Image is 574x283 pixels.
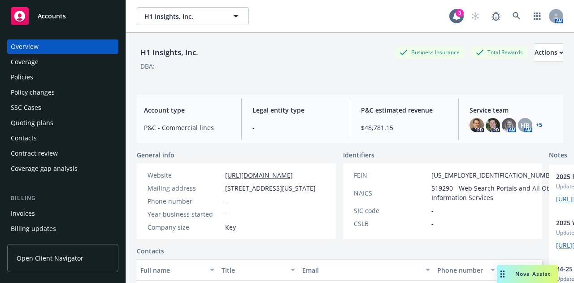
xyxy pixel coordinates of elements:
a: Contacts [137,246,164,256]
div: Policy changes [11,85,55,100]
span: - [225,196,227,206]
span: - [252,123,339,132]
span: Identifiers [343,150,374,160]
a: Billing updates [7,222,118,236]
span: Nova Assist [515,270,551,278]
span: H1 Insights, Inc. [144,12,222,21]
a: Accounts [7,4,118,29]
span: P&C - Commercial lines [144,123,230,132]
div: Contract review [11,146,58,161]
span: Service team [470,105,556,115]
a: Overview [7,39,118,54]
span: Notes [549,150,567,161]
span: Accounts [38,13,66,20]
div: Website [148,170,222,180]
a: +5 [536,122,542,128]
div: 3 [456,9,464,17]
a: Policy changes [7,85,118,100]
div: FEIN [354,170,428,180]
a: Start snowing [466,7,484,25]
span: Legal entity type [252,105,339,115]
span: - [431,219,434,228]
img: photo [502,118,516,132]
span: - [225,209,227,219]
a: Contract review [7,146,118,161]
div: Coverage [11,55,39,69]
div: Quoting plans [11,116,53,130]
button: Title [218,259,299,281]
button: Key contact [499,259,542,281]
button: Phone number [434,259,498,281]
span: P&C estimated revenue [361,105,448,115]
div: Phone number [437,266,485,275]
span: [US_EMPLOYER_IDENTIFICATION_NUMBER] [431,170,560,180]
div: Title [222,266,286,275]
a: Coverage [7,55,118,69]
span: - [431,206,434,215]
button: H1 Insights, Inc. [137,7,249,25]
span: Open Client Navigator [17,253,83,263]
div: SSC Cases [11,100,41,115]
div: Full name [140,266,204,275]
div: Company size [148,222,222,232]
a: Invoices [7,206,118,221]
div: Billing [7,194,118,203]
a: Policies [7,70,118,84]
img: photo [470,118,484,132]
a: [URL][DOMAIN_NAME] [225,171,293,179]
span: 519290 - Web Search Portals and All Other Information Services [431,183,560,202]
span: $48,781.15 [361,123,448,132]
a: Search [508,7,526,25]
button: Actions [535,44,563,61]
a: Report a Bug [487,7,505,25]
a: Contacts [7,131,118,145]
img: photo [486,118,500,132]
button: Nova Assist [497,265,558,283]
div: DBA: - [140,61,157,71]
div: Overview [11,39,39,54]
button: Email [299,259,434,281]
div: Drag to move [497,265,508,283]
div: Business Insurance [395,47,464,58]
div: SIC code [354,206,428,215]
a: SSC Cases [7,100,118,115]
span: Key [225,222,236,232]
a: Quoting plans [7,116,118,130]
span: General info [137,150,174,160]
span: [STREET_ADDRESS][US_STATE] [225,183,316,193]
div: Total Rewards [471,47,527,58]
div: Year business started [148,209,222,219]
div: Phone number [148,196,222,206]
button: Full name [137,259,218,281]
a: Switch app [528,7,546,25]
div: Billing updates [11,222,56,236]
a: Coverage gap analysis [7,161,118,176]
div: Actions [535,44,563,61]
div: Invoices [11,206,35,221]
div: Email [302,266,420,275]
span: Account type [144,105,230,115]
div: Mailing address [148,183,222,193]
span: HB [521,121,530,130]
div: CSLB [354,219,428,228]
div: Coverage gap analysis [11,161,78,176]
div: Policies [11,70,33,84]
div: NAICS [354,188,428,198]
div: Contacts [11,131,37,145]
div: H1 Insights, Inc. [137,47,202,58]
